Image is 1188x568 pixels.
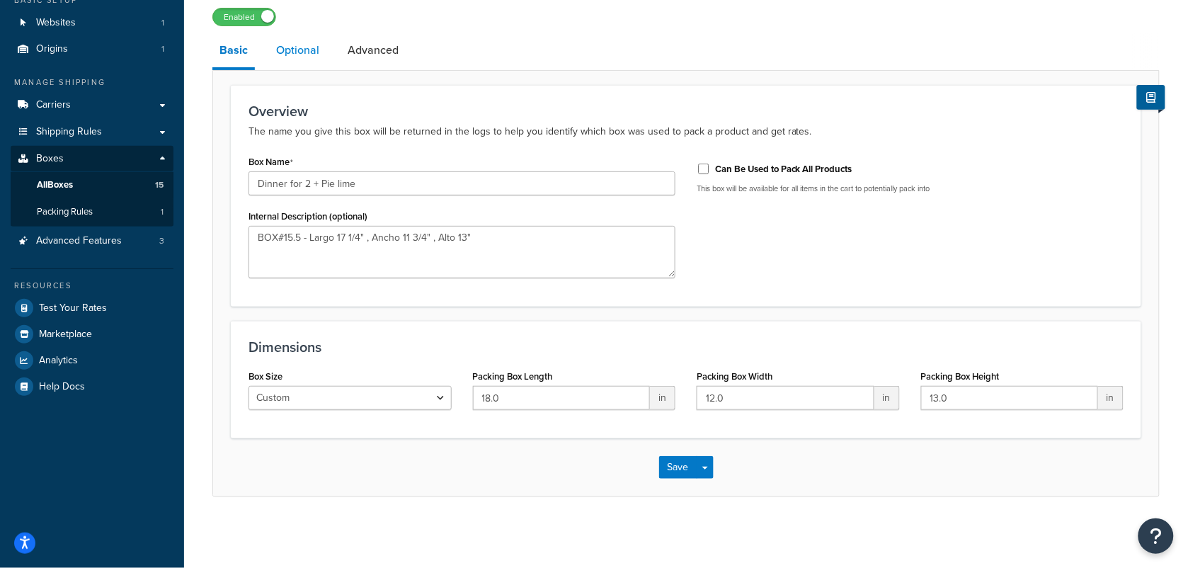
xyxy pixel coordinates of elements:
span: in [1098,386,1124,410]
div: Resources [11,280,173,292]
span: Analytics [39,355,78,367]
span: in [874,386,900,410]
label: Packing Box Length [473,371,553,382]
a: Boxes [11,146,173,172]
span: 1 [161,206,164,218]
a: Packing Rules1 [11,199,173,225]
a: Help Docs [11,374,173,399]
h3: Overview [249,103,1124,119]
div: Manage Shipping [11,76,173,89]
label: Enabled [213,8,275,25]
button: Open Resource Center [1138,518,1174,554]
a: Websites1 [11,10,173,36]
span: Carriers [36,99,71,111]
span: Origins [36,43,68,55]
span: Websites [36,17,76,29]
a: Analytics [11,348,173,373]
button: Show Help Docs [1137,85,1165,110]
p: The name you give this box will be returned in the logs to help you identify which box was used t... [249,123,1124,140]
label: Box Name [249,157,293,168]
a: AllBoxes15 [11,172,173,198]
li: Packing Rules [11,199,173,225]
a: Advanced Features3 [11,228,173,254]
span: Help Docs [39,381,85,393]
a: Basic [212,33,255,70]
span: 15 [155,179,164,191]
textarea: BOX#15.5 - Largo 17 1/4" , Ancho 11 3/4" , Alto 13" [249,226,675,278]
a: Advanced [341,33,406,67]
li: Origins [11,36,173,62]
a: Marketplace [11,322,173,347]
span: 1 [161,43,164,55]
label: Packing Box Width [697,371,772,382]
label: Packing Box Height [921,371,1000,382]
span: Shipping Rules [36,126,102,138]
button: Save [659,456,697,479]
span: Test Your Rates [39,302,107,314]
span: in [650,386,675,410]
span: Packing Rules [37,206,93,218]
p: This box will be available for all items in the cart to potentially pack into [697,183,1124,194]
span: Advanced Features [36,235,122,247]
span: Boxes [36,153,64,165]
li: Websites [11,10,173,36]
span: All Boxes [37,179,73,191]
span: 3 [159,235,164,247]
label: Can Be Used to Pack All Products [715,163,852,176]
a: Test Your Rates [11,295,173,321]
label: Internal Description (optional) [249,211,367,222]
span: 1 [161,17,164,29]
h3: Dimensions [249,339,1124,355]
label: Box Size [249,371,282,382]
a: Shipping Rules [11,119,173,145]
span: Marketplace [39,329,92,341]
li: Advanced Features [11,228,173,254]
a: Optional [269,33,326,67]
li: Boxes [11,146,173,227]
a: Carriers [11,92,173,118]
a: Origins1 [11,36,173,62]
